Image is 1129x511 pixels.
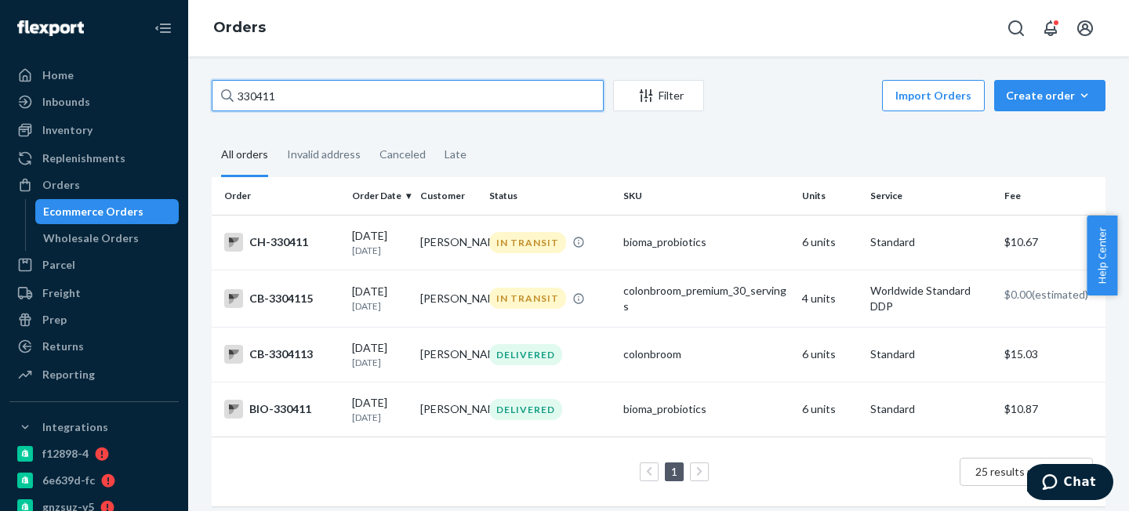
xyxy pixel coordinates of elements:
button: Filter [613,80,704,111]
div: Integrations [42,419,108,435]
a: Wholesale Orders [35,226,180,251]
ol: breadcrumbs [201,5,278,51]
td: $10.87 [998,382,1105,437]
td: $15.03 [998,327,1105,382]
a: Page 1 is your current page [668,465,681,478]
th: Fee [998,177,1105,215]
th: Order [212,177,346,215]
img: Flexport logo [17,20,84,36]
div: BIO-330411 [224,400,339,419]
div: Late [445,134,466,175]
p: [DATE] [352,411,408,424]
div: Freight [42,285,81,301]
button: Integrations [9,415,179,440]
div: [DATE] [352,228,408,257]
span: (estimated) [1032,288,1088,301]
td: 4 units [796,270,864,327]
div: Filter [614,88,703,103]
div: Ecommerce Orders [43,204,143,219]
div: bioma_probiotics [623,234,790,250]
td: 6 units [796,327,864,382]
a: Freight [9,281,179,306]
div: Wholesale Orders [43,230,139,246]
td: 6 units [796,382,864,437]
td: [PERSON_NAME] [414,382,482,437]
div: CB-3304115 [224,289,339,308]
p: Standard [870,234,992,250]
div: CH-330411 [224,233,339,252]
div: [DATE] [352,395,408,424]
div: IN TRANSIT [489,288,566,309]
div: Parcel [42,257,75,273]
div: Home [42,67,74,83]
button: Open account menu [1069,13,1101,44]
td: $10.67 [998,215,1105,270]
a: Ecommerce Orders [35,199,180,224]
div: Prep [42,312,67,328]
div: f12898-4 [42,446,89,462]
td: [PERSON_NAME] [414,215,482,270]
th: SKU [617,177,796,215]
td: [PERSON_NAME] [414,270,482,327]
input: Search orders [212,80,604,111]
p: [DATE] [352,244,408,257]
span: 25 results per page [975,465,1070,478]
div: Create order [1006,88,1094,103]
div: Canceled [379,134,426,175]
td: 6 units [796,215,864,270]
button: Open Search Box [1000,13,1032,44]
div: bioma_probiotics [623,401,790,417]
a: Returns [9,334,179,359]
button: Create order [994,80,1105,111]
div: [DATE] [352,340,408,369]
a: Replenishments [9,146,179,171]
th: Status [483,177,617,215]
p: Standard [870,346,992,362]
p: [DATE] [352,299,408,313]
div: CB-3304113 [224,345,339,364]
th: Units [796,177,864,215]
div: Orders [42,177,80,193]
a: Inventory [9,118,179,143]
a: Inbounds [9,89,179,114]
a: Home [9,63,179,88]
div: Inbounds [42,94,90,110]
a: f12898-4 [9,441,179,466]
div: [DATE] [352,284,408,313]
button: Close Navigation [147,13,179,44]
p: $0.00 [1004,287,1093,303]
div: colonbroom [623,346,790,362]
th: Order Date [346,177,414,215]
a: 6e639d-fc [9,468,179,493]
div: IN TRANSIT [489,232,566,253]
div: DELIVERED [489,344,562,365]
td: [PERSON_NAME] [414,327,482,382]
div: Invalid address [287,134,361,175]
div: Inventory [42,122,93,138]
iframe: Opens a widget where you can chat to one of our agents [1027,464,1113,503]
div: Replenishments [42,150,125,166]
div: Customer [420,189,476,202]
div: DELIVERED [489,399,562,420]
div: Reporting [42,367,95,382]
button: Help Center [1087,216,1117,295]
th: Service [864,177,998,215]
button: Import Orders [882,80,985,111]
a: Prep [9,307,179,332]
a: Reporting [9,362,179,387]
div: 6e639d-fc [42,473,95,488]
div: colonbroom_premium_30_servings [623,283,790,314]
a: Orders [9,172,179,198]
a: Parcel [9,252,179,277]
div: Returns [42,339,84,354]
p: [DATE] [352,356,408,369]
div: All orders [221,134,268,177]
p: Standard [870,401,992,417]
a: Orders [213,19,266,36]
p: Worldwide Standard DDP [870,283,992,314]
button: Open notifications [1035,13,1066,44]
